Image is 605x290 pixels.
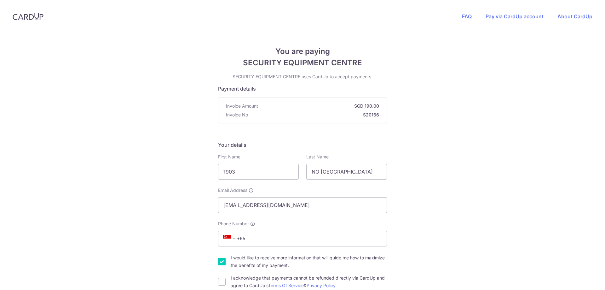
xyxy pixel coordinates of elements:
strong: S20166 [251,112,379,118]
span: Invoice No [226,112,248,118]
label: First Name [218,154,240,160]
input: Last name [306,164,387,180]
span: You are paying [218,46,387,57]
input: First name [218,164,299,180]
a: About CardUp [557,13,592,20]
a: Pay via CardUp account [486,13,544,20]
span: Invoice Amount [226,103,258,109]
strong: SGD 190.00 [261,103,379,109]
span: SECURITY EQUIPMENT CENTRE [218,57,387,68]
h5: Payment details [218,85,387,92]
label: I acknowledge that payments cannot be refunded directly via CardUp and agree to CardUp’s & [231,274,387,289]
a: Terms Of Service [268,283,304,288]
span: +65 [221,235,250,242]
input: Email address [218,197,387,213]
span: +65 [223,235,238,242]
label: I would like to receive more information that will guide me how to maximize the benefits of my pa... [231,254,387,269]
label: Last Name [306,154,329,160]
span: Email Address [218,187,247,193]
a: Privacy Policy [307,283,336,288]
span: Phone Number [218,221,249,227]
p: SECURITY EQUIPMENT CENTRE uses CardUp to accept payments. [218,74,387,80]
a: FAQ [462,13,472,20]
h5: Your details [218,141,387,149]
img: CardUp [13,13,43,20]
